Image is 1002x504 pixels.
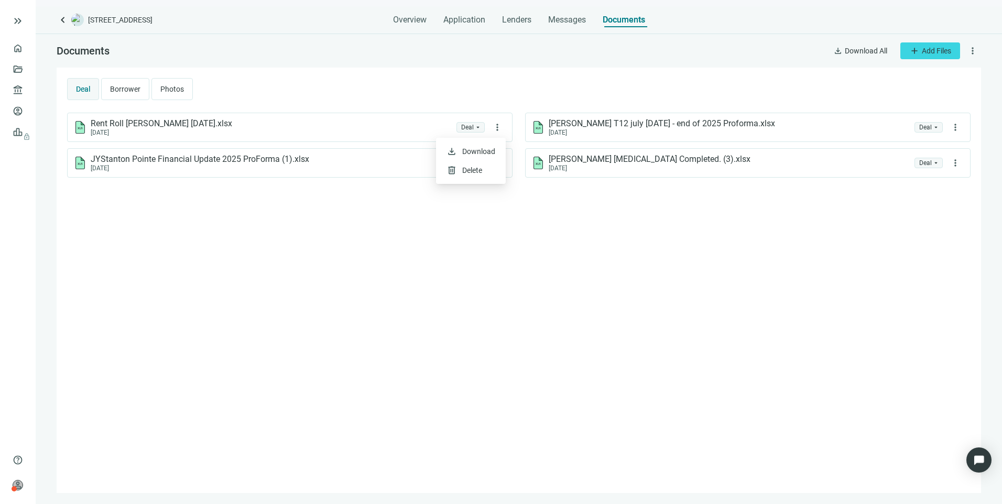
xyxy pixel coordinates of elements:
span: more_vert [950,122,961,133]
span: Download [462,147,495,156]
span: person [13,480,23,490]
span: more_vert [950,158,961,168]
span: download [833,46,843,56]
span: help [13,455,23,465]
span: add [909,46,920,56]
span: Deal [76,85,90,93]
button: more_vert [489,119,506,136]
span: more_vert [492,122,503,133]
span: JYStanton Pointe Financial Update 2025 ProForma (1).xlsx [91,154,309,165]
button: more_vert [947,119,964,136]
span: Application [443,15,485,25]
span: Download All [845,47,887,55]
span: [PERSON_NAME] T12 july [DATE] - end of 2025 Proforma.xlsx [549,118,775,129]
span: download [446,146,457,157]
span: Overview [393,15,427,25]
span: Borrower [110,85,140,93]
div: Deal [461,123,474,132]
button: keyboard_double_arrow_right [12,15,24,27]
div: Deal [919,158,932,168]
div: Deal [919,123,932,132]
div: [DATE] [91,165,309,172]
div: [DATE] [549,165,750,172]
img: deal-logo [71,14,84,26]
span: Documents [57,45,110,57]
button: addAdd Files [900,42,960,59]
span: [STREET_ADDRESS] [88,15,153,25]
span: Documents [603,15,645,25]
div: [DATE] [91,129,232,136]
button: downloadDownload All [824,42,896,59]
span: more_vert [967,46,978,56]
span: Delete [462,166,482,174]
span: Messages [548,15,586,25]
span: Photos [160,85,184,93]
span: [PERSON_NAME] [MEDICAL_DATA] Completed. (3).xlsx [549,154,750,165]
a: keyboard_arrow_left [57,14,69,26]
button: more_vert [964,42,981,59]
span: Add Files [922,47,951,55]
div: [DATE] [549,129,775,136]
button: more_vert [947,155,964,171]
span: Rent Roll [PERSON_NAME] [DATE].xlsx [91,118,232,129]
div: Open Intercom Messenger [966,447,992,473]
span: delete [446,165,457,176]
span: Lenders [502,15,531,25]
